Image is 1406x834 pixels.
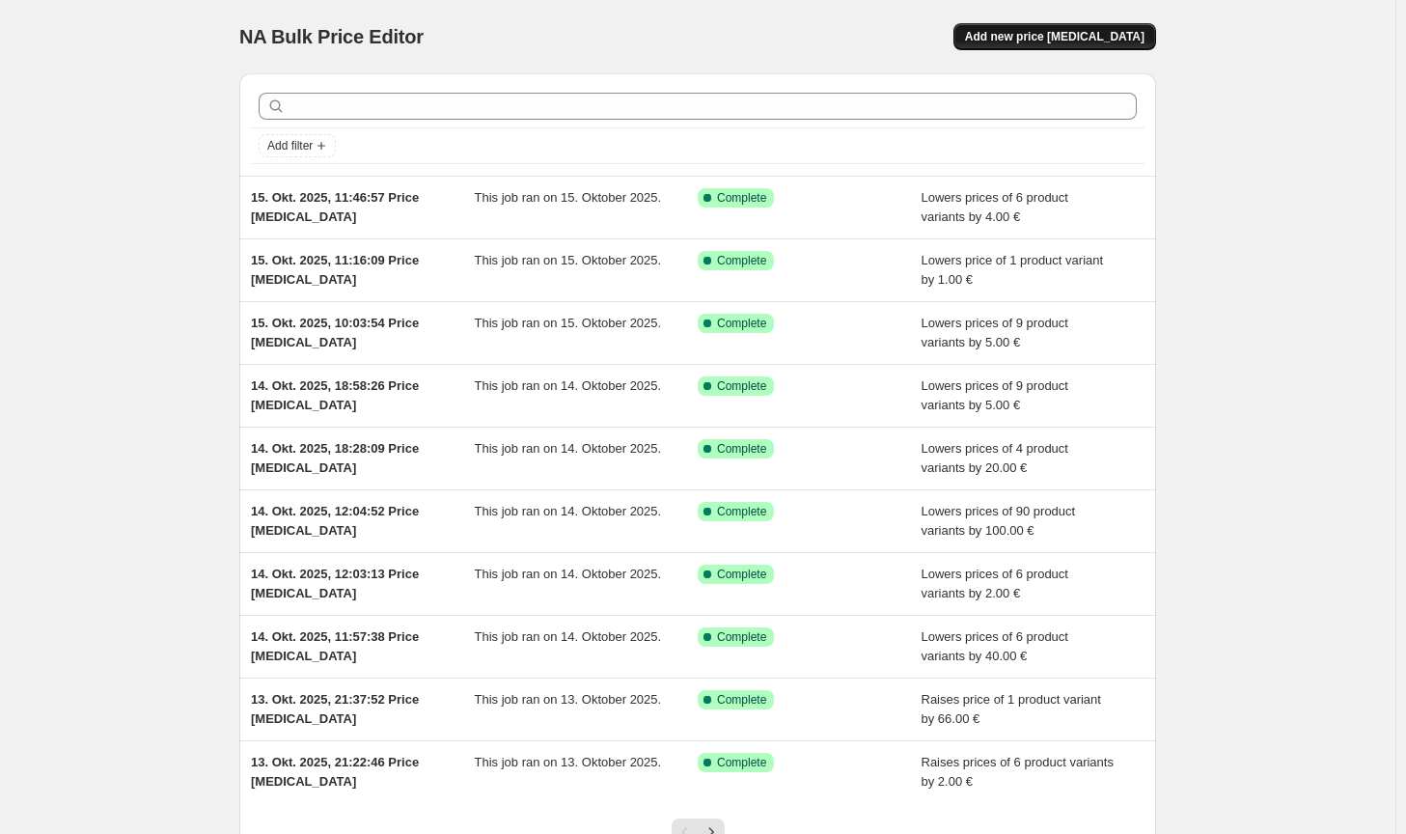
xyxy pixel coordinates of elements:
[251,378,419,412] span: 14. Okt. 2025, 18:58:26 Price [MEDICAL_DATA]
[259,134,336,157] button: Add filter
[475,190,662,205] span: This job ran on 15. Oktober 2025.
[717,692,766,708] span: Complete
[922,378,1068,412] span: Lowers prices of 9 product variants by 5.00 €
[251,441,419,475] span: 14. Okt. 2025, 18:28:09 Price [MEDICAL_DATA]
[717,755,766,770] span: Complete
[717,253,766,268] span: Complete
[475,253,662,267] span: This job ran on 15. Oktober 2025.
[475,504,662,518] span: This job ran on 14. Oktober 2025.
[717,378,766,394] span: Complete
[922,629,1068,663] span: Lowers prices of 6 product variants by 40.00 €
[717,441,766,457] span: Complete
[267,138,313,153] span: Add filter
[475,692,662,707] span: This job ran on 13. Oktober 2025.
[717,567,766,582] span: Complete
[965,29,1144,44] span: Add new price [MEDICAL_DATA]
[475,755,662,769] span: This job ran on 13. Oktober 2025.
[251,567,419,600] span: 14. Okt. 2025, 12:03:13 Price [MEDICAL_DATA]
[922,692,1101,726] span: Raises price of 1 product variant by 66.00 €
[717,316,766,331] span: Complete
[251,190,419,224] span: 15. Okt. 2025, 11:46:57 Price [MEDICAL_DATA]
[717,504,766,519] span: Complete
[475,441,662,456] span: This job ran on 14. Oktober 2025.
[922,441,1068,475] span: Lowers prices of 4 product variants by 20.00 €
[922,504,1076,538] span: Lowers prices of 90 product variants by 100.00 €
[251,316,419,349] span: 15. Okt. 2025, 10:03:54 Price [MEDICAL_DATA]
[475,629,662,644] span: This job ran on 14. Oktober 2025.
[251,504,419,538] span: 14. Okt. 2025, 12:04:52 Price [MEDICAL_DATA]
[475,316,662,330] span: This job ran on 15. Oktober 2025.
[717,190,766,206] span: Complete
[251,755,419,789] span: 13. Okt. 2025, 21:22:46 Price [MEDICAL_DATA]
[475,567,662,581] span: This job ran on 14. Oktober 2025.
[922,190,1068,224] span: Lowers prices of 6 product variants by 4.00 €
[251,629,419,663] span: 14. Okt. 2025, 11:57:38 Price [MEDICAL_DATA]
[251,253,419,287] span: 15. Okt. 2025, 11:16:09 Price [MEDICAL_DATA]
[717,629,766,645] span: Complete
[475,378,662,393] span: This job ran on 14. Oktober 2025.
[953,23,1156,50] button: Add new price [MEDICAL_DATA]
[239,26,424,47] span: NA Bulk Price Editor
[922,755,1114,789] span: Raises prices of 6 product variants by 2.00 €
[922,567,1068,600] span: Lowers prices of 6 product variants by 2.00 €
[922,253,1104,287] span: Lowers price of 1 product variant by 1.00 €
[922,316,1068,349] span: Lowers prices of 9 product variants by 5.00 €
[251,692,419,726] span: 13. Okt. 2025, 21:37:52 Price [MEDICAL_DATA]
